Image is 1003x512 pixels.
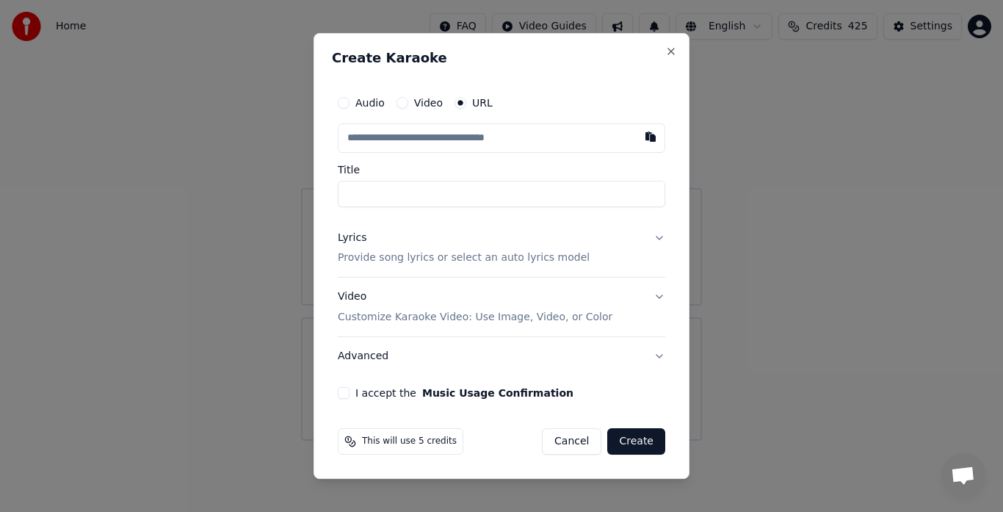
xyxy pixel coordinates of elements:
label: URL [472,98,493,108]
span: This will use 5 credits [362,436,457,447]
p: Customize Karaoke Video: Use Image, Video, or Color [338,310,612,325]
button: Create [607,428,665,455]
div: Video [338,290,612,325]
button: I accept the [422,388,573,398]
button: Advanced [338,337,665,375]
button: Cancel [542,428,601,455]
label: Video [414,98,443,108]
button: VideoCustomize Karaoke Video: Use Image, Video, or Color [338,278,665,337]
label: Audio [355,98,385,108]
div: Lyrics [338,231,366,245]
h2: Create Karaoke [332,51,671,65]
label: I accept the [355,388,573,398]
label: Title [338,165,665,175]
p: Provide song lyrics or select an auto lyrics model [338,251,590,266]
button: LyricsProvide song lyrics or select an auto lyrics model [338,219,665,278]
